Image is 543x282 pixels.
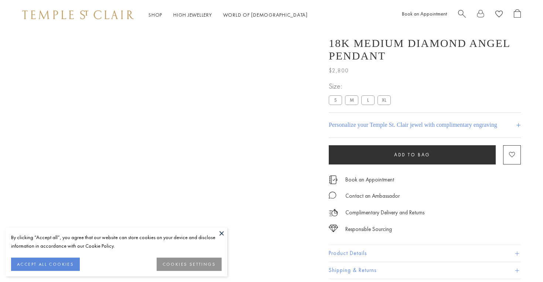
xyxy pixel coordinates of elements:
[329,245,521,262] button: Product Details
[495,9,503,21] a: View Wishlist
[329,176,338,184] img: icon_appointment.svg
[329,262,521,279] button: Shipping & Returns
[329,145,496,164] button: Add to bag
[345,191,400,201] div: Contact an Ambassador
[11,258,80,271] button: ACCEPT ALL COOKIES
[458,9,466,21] a: Search
[345,95,358,105] label: M
[345,225,392,234] div: Responsible Sourcing
[506,247,536,275] iframe: Gorgias live chat messenger
[11,233,222,250] div: By clicking “Accept all”, you agree that our website can store cookies on your device and disclos...
[148,11,162,18] a: ShopShop
[394,152,430,158] span: Add to bag
[329,225,338,232] img: icon_sourcing.svg
[148,10,308,20] nav: Main navigation
[329,95,342,105] label: S
[173,11,212,18] a: High JewelleryHigh Jewellery
[329,37,521,62] h1: 18K Medium Diamond Angel Pendant
[329,208,338,217] img: icon_delivery.svg
[345,176,394,184] a: Book an Appointment
[378,95,391,105] label: XL
[329,120,497,129] h4: Personalize your Temple St. Clair jewel with complimentary engraving
[329,80,394,92] span: Size:
[516,118,521,132] h4: +
[402,10,447,17] a: Book an Appointment
[22,10,134,19] img: Temple St. Clair
[223,11,308,18] a: World of [DEMOGRAPHIC_DATA]World of [DEMOGRAPHIC_DATA]
[329,191,336,199] img: MessageIcon-01_2.svg
[345,208,424,217] p: Complimentary Delivery and Returns
[514,9,521,21] a: Open Shopping Bag
[157,258,222,271] button: COOKIES SETTINGS
[361,95,375,105] label: L
[329,66,349,75] span: $2,800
